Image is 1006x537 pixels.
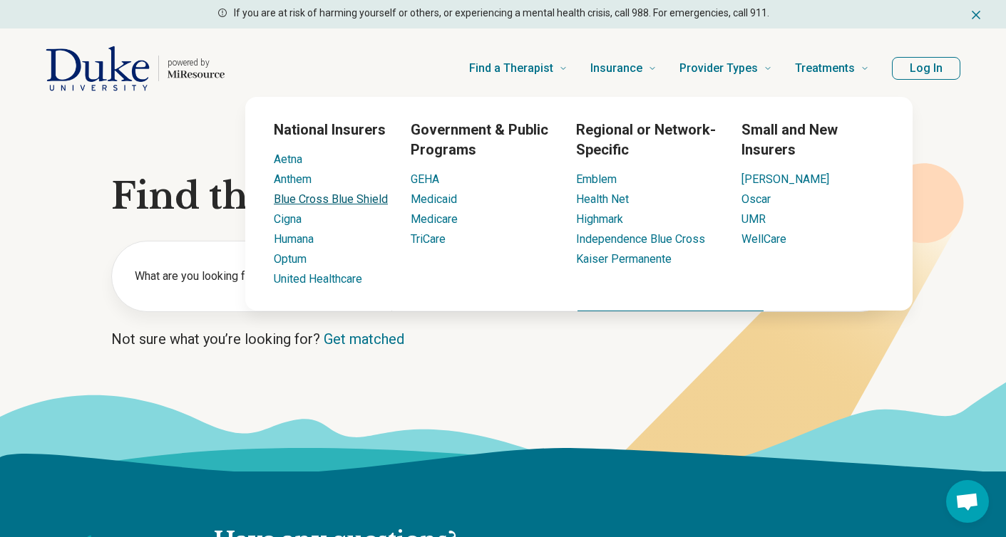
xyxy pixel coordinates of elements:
[111,175,895,218] h1: Find the right mental health care for you
[795,40,869,97] a: Treatments
[741,212,766,226] a: UMR
[411,212,458,226] a: Medicare
[679,58,758,78] span: Provider Types
[274,172,312,186] a: Anthem
[576,252,672,266] a: Kaiser Permanente
[160,97,998,311] div: Insurance
[946,480,989,523] div: Open chat
[46,46,225,91] a: Home page
[576,172,617,186] a: Emblem
[274,192,388,206] a: Blue Cross Blue Shield
[411,120,553,160] h3: Government & Public Programs
[576,120,719,160] h3: Regional or Network-Specific
[741,172,829,186] a: [PERSON_NAME]
[411,232,446,246] a: TriCare
[741,192,771,206] a: Oscar
[469,40,568,97] a: Find a Therapist
[590,40,657,97] a: Insurance
[111,329,895,349] p: Not sure what you’re looking for?
[969,6,983,23] button: Dismiss
[168,57,225,68] p: powered by
[274,232,314,246] a: Humana
[274,120,388,140] h3: National Insurers
[274,212,302,226] a: Cigna
[576,212,623,226] a: Highmark
[679,40,772,97] a: Provider Types
[576,192,629,206] a: Health Net
[274,252,307,266] a: Optum
[135,268,374,285] label: What are you looking for?
[411,192,457,206] a: Medicaid
[234,6,769,21] p: If you are at risk of harming yourself or others, or experiencing a mental health crisis, call 98...
[892,57,960,80] button: Log In
[741,232,786,246] a: WellCare
[274,272,362,286] a: United Healthcare
[274,152,302,166] a: Aetna
[411,172,439,186] a: GEHA
[741,120,884,160] h3: Small and New Insurers
[469,58,553,78] span: Find a Therapist
[795,58,855,78] span: Treatments
[324,330,404,348] a: Get matched
[576,232,705,246] a: Independence Blue Cross
[590,58,642,78] span: Insurance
